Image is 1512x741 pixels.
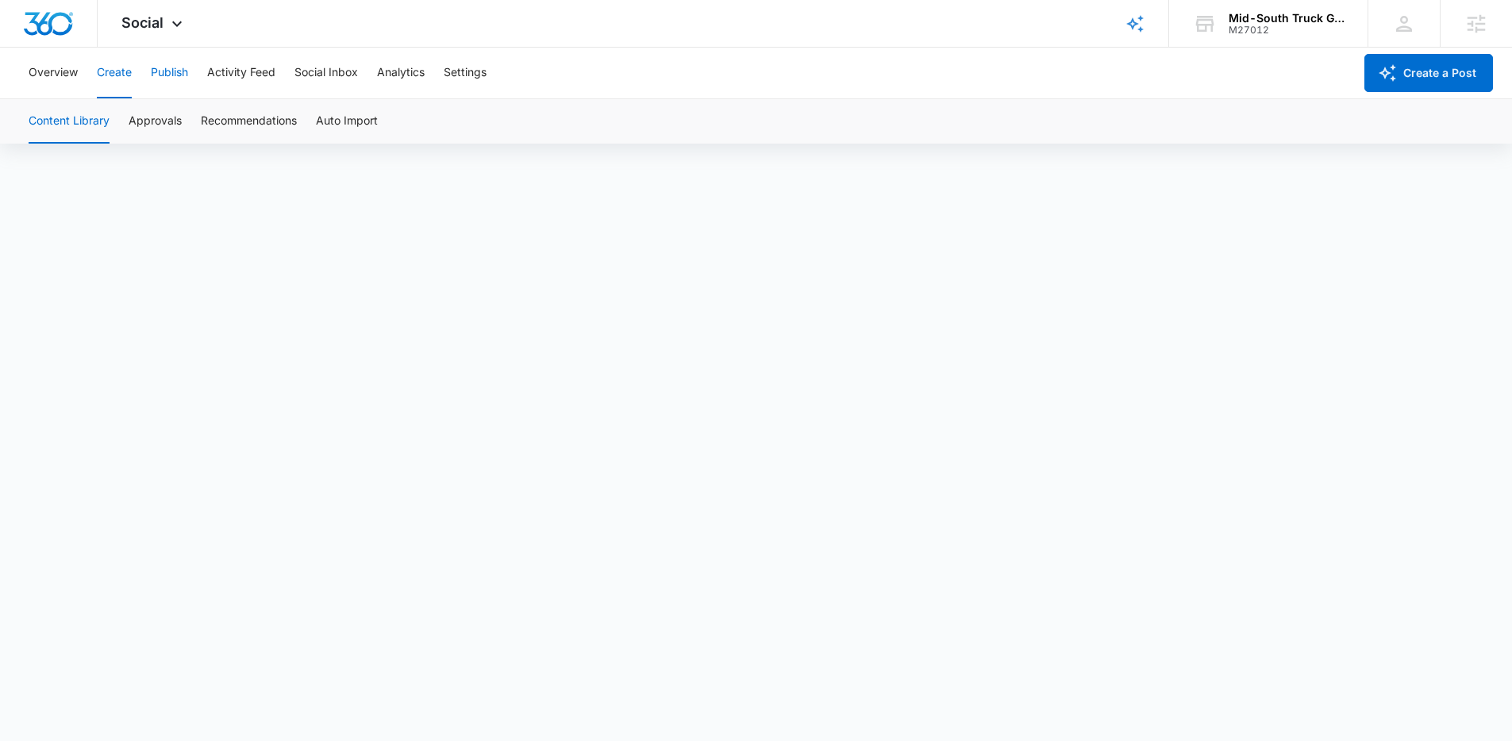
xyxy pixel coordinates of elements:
[97,48,132,98] button: Create
[121,14,164,31] span: Social
[1229,12,1345,25] div: account name
[377,48,425,98] button: Analytics
[151,48,188,98] button: Publish
[129,99,182,144] button: Approvals
[29,48,78,98] button: Overview
[207,48,275,98] button: Activity Feed
[1364,54,1493,92] button: Create a Post
[201,99,297,144] button: Recommendations
[294,48,358,98] button: Social Inbox
[1229,25,1345,36] div: account id
[316,99,378,144] button: Auto Import
[29,99,110,144] button: Content Library
[444,48,487,98] button: Settings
